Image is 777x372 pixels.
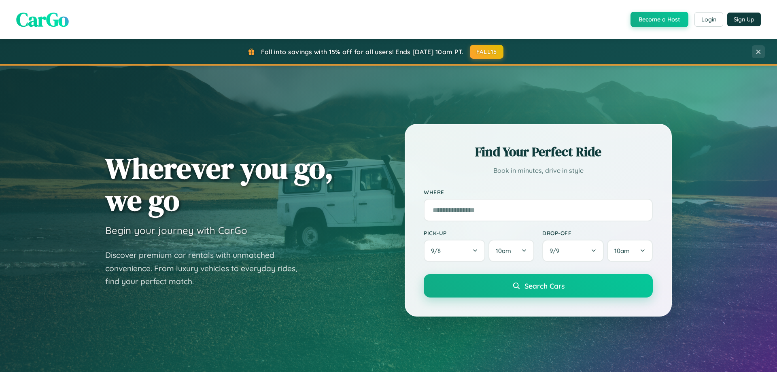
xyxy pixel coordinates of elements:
[694,12,723,27] button: Login
[727,13,761,26] button: Sign Up
[424,143,653,161] h2: Find Your Perfect Ride
[424,165,653,176] p: Book in minutes, drive in style
[614,247,630,255] span: 10am
[424,240,485,262] button: 9/8
[105,224,247,236] h3: Begin your journey with CarGo
[16,6,69,33] span: CarGo
[105,249,308,288] p: Discover premium car rentals with unmatched convenience. From luxury vehicles to everyday rides, ...
[488,240,534,262] button: 10am
[105,152,333,216] h1: Wherever you go, we go
[607,240,653,262] button: 10am
[261,48,464,56] span: Fall into savings with 15% off for all users! Ends [DATE] 10am PT.
[542,230,653,236] label: Drop-off
[431,247,445,255] span: 9 / 8
[424,274,653,298] button: Search Cars
[470,45,504,59] button: FALL15
[496,247,511,255] span: 10am
[524,281,565,290] span: Search Cars
[542,240,604,262] button: 9/9
[631,12,688,27] button: Become a Host
[424,189,653,196] label: Where
[424,230,534,236] label: Pick-up
[550,247,563,255] span: 9 / 9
